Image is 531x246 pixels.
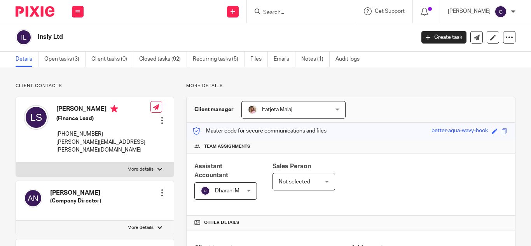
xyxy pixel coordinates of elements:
span: Assistant Accountant [194,163,228,178]
input: Search [262,9,332,16]
h4: [PERSON_NAME] [56,105,150,115]
a: Recurring tasks (5) [193,52,245,67]
a: Open tasks (3) [44,52,86,67]
img: svg%3E [201,186,210,195]
a: Details [16,52,38,67]
a: Notes (1) [301,52,330,67]
p: [PHONE_NUMBER] [56,130,150,138]
i: Primary [110,105,118,113]
span: Fatjeta Malaj [262,107,292,112]
img: svg%3E [24,189,42,208]
p: More details [128,166,154,173]
div: better-aqua-wavy-book [431,127,488,136]
img: svg%3E [16,29,32,45]
a: Closed tasks (92) [139,52,187,67]
p: Master code for secure communications and files [192,127,327,135]
h3: Client manager [194,106,234,113]
h5: (Company Director) [50,197,101,205]
a: Create task [421,31,466,44]
a: Client tasks (0) [91,52,133,67]
span: Sales Person [272,163,311,169]
p: [PERSON_NAME][EMAIL_ADDRESS][PERSON_NAME][DOMAIN_NAME] [56,138,150,154]
img: MicrosoftTeams-image%20(5).png [248,105,257,114]
h5: (Finance Lead) [56,115,150,122]
p: [PERSON_NAME] [448,7,491,15]
a: Files [250,52,268,67]
p: More details [186,83,515,89]
span: Team assignments [204,143,250,150]
span: Not selected [279,179,310,185]
img: Pixie [16,6,54,17]
a: Emails [274,52,295,67]
span: Other details [204,220,239,226]
img: svg%3E [494,5,507,18]
img: svg%3E [24,105,49,130]
h4: [PERSON_NAME] [50,189,101,197]
span: Get Support [375,9,405,14]
p: More details [128,225,154,231]
span: Dharani M [215,188,239,194]
h2: Insly Ltd [38,33,335,41]
a: Audit logs [335,52,365,67]
p: Client contacts [16,83,174,89]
